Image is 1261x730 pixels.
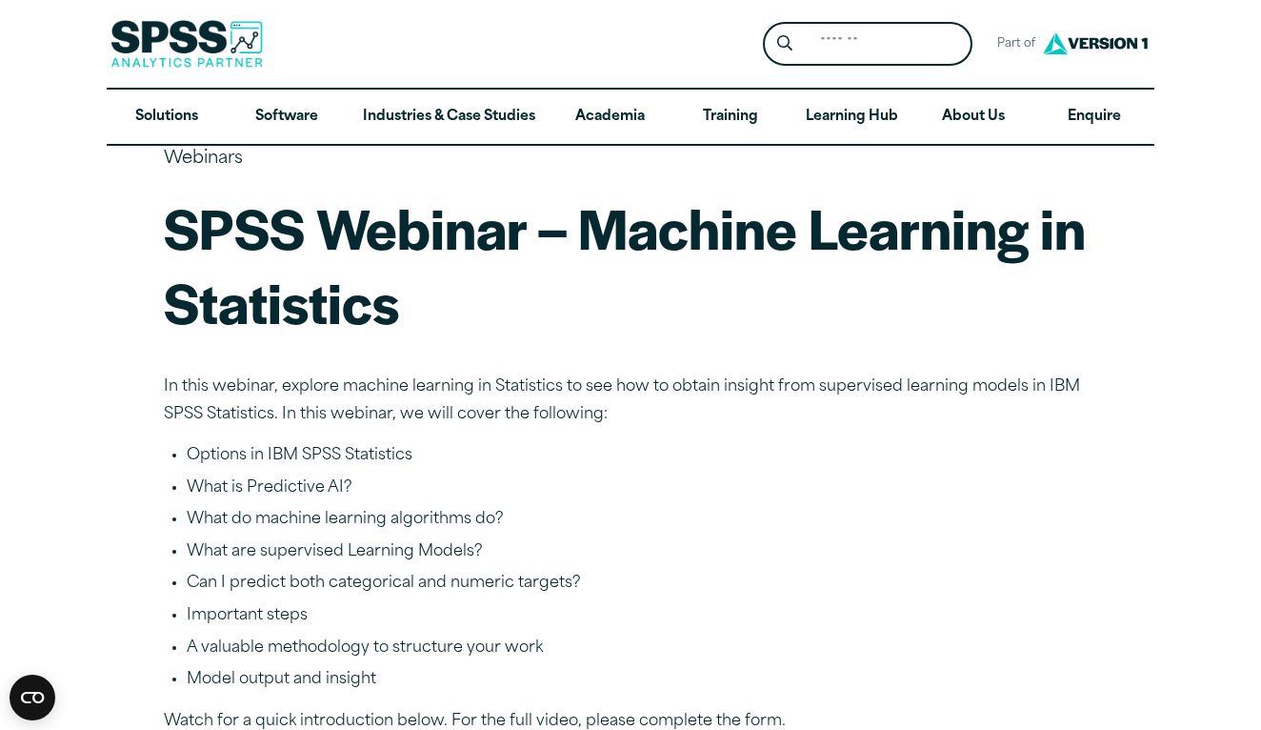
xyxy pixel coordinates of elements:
[187,508,1097,533] li: What do machine learning algorithms do?
[777,35,792,51] svg: Search magnifying glass icon
[164,146,1097,173] p: Webinars
[1038,26,1152,61] img: Version1 Logo
[187,540,1097,565] li: What are supervised Learning Models?
[187,637,1097,661] li: A valuable methodology to structure your work
[107,90,227,145] a: Solutions
[227,90,347,145] a: Software
[768,27,803,62] button: Search magnifying glass icon
[791,90,913,145] a: Learning Hub
[763,22,972,67] form: Site Header Search Form
[164,191,1097,338] h1: SPSS Webinar – Machine Learning in Statistics
[550,90,671,145] a: Academia
[187,477,1097,501] li: What is Predictive AI?
[187,604,1097,629] li: Important steps
[187,668,1097,693] li: Model output and insight
[10,675,55,720] button: Open CMP widget
[671,90,791,145] a: Training
[187,572,1097,597] li: Can I predict both categorical and numeric targets?
[187,444,1097,469] li: Options in IBM SPSS Statistics
[348,90,550,145] a: Industries & Case Studies
[1034,90,1154,145] a: Enquire
[107,90,1154,145] nav: Desktop version of site main menu
[913,90,1033,145] a: About Us
[988,30,1038,58] span: Part of
[164,374,1097,429] p: In this webinar, explore machine learning in Statistics to see how to obtain insight from supervi...
[110,20,263,68] img: SPSS Analytics Partner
